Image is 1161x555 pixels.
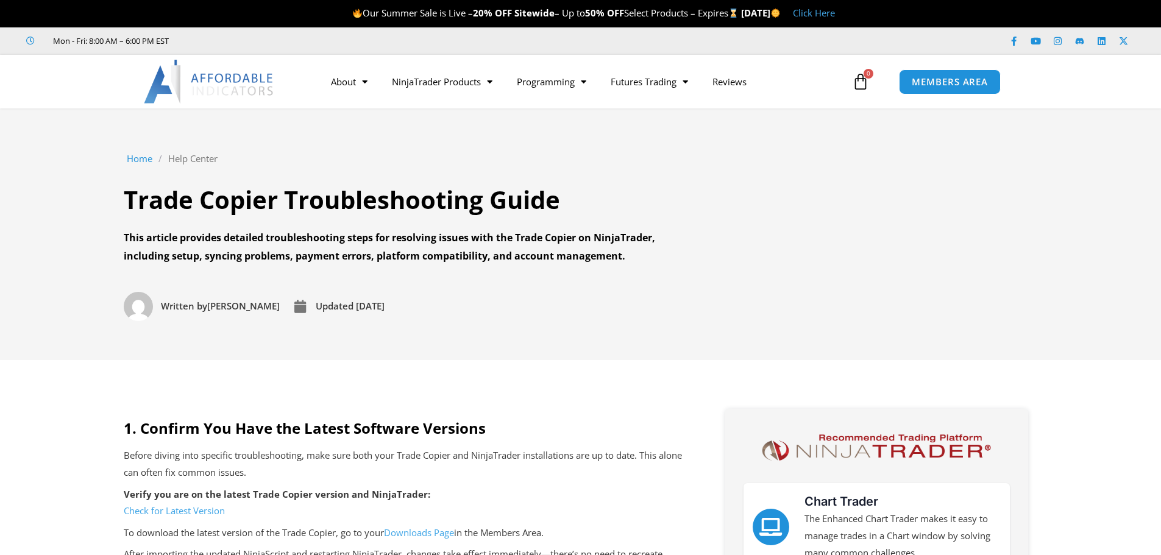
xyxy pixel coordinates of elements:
a: Downloads Page [384,526,454,539]
span: [PERSON_NAME] [158,298,280,315]
strong: Verify you are on the latest Trade Copier version and NinjaTrader: [124,488,430,500]
div: This article provides detailed troubleshooting steps for resolving issues with the Trade Copier o... [124,229,684,265]
a: Reviews [700,68,759,96]
a: Chart Trader [753,509,789,545]
strong: [DATE] [741,7,781,19]
span: / [158,150,162,168]
a: Programming [505,68,598,96]
span: Written by [161,300,207,312]
a: Check for Latest Version [124,504,225,517]
span: Our Summer Sale is Live – – Up to Select Products – Expires [352,7,741,19]
img: Picture of David Koehler [124,292,153,321]
p: Before diving into specific troubleshooting, make sure both your Trade Copier and NinjaTrader ins... [124,447,683,481]
a: Help Center [168,150,218,168]
a: MEMBERS AREA [899,69,1001,94]
span: MEMBERS AREA [912,77,988,87]
span: 0 [864,69,873,79]
span: Updated [316,300,353,312]
a: Click Here [793,7,835,19]
iframe: Customer reviews powered by Trustpilot [186,35,369,47]
a: Futures Trading [598,68,700,96]
a: About [319,68,380,96]
a: NinjaTrader Products [380,68,505,96]
img: NinjaTrader Logo | Affordable Indicators – NinjaTrader [756,430,996,465]
h1: Trade Copier Troubleshooting Guide [124,183,684,217]
a: Chart Trader [804,494,878,509]
strong: 1. Confirm You Have the Latest Software Versions [124,418,486,438]
img: 🔥 [353,9,362,18]
nav: Menu [319,68,849,96]
a: Home [127,150,152,168]
img: ⌛ [729,9,738,18]
img: 🌞 [771,9,780,18]
strong: Sitewide [514,7,555,19]
strong: 20% OFF [473,7,512,19]
a: 0 [834,64,887,99]
img: LogoAI | Affordable Indicators – NinjaTrader [144,60,275,104]
time: [DATE] [356,300,385,312]
span: Mon - Fri: 8:00 AM – 6:00 PM EST [50,34,169,48]
p: To download the latest version of the Trade Copier, go to your in the Members Area. [124,525,683,542]
strong: 50% OFF [585,7,624,19]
